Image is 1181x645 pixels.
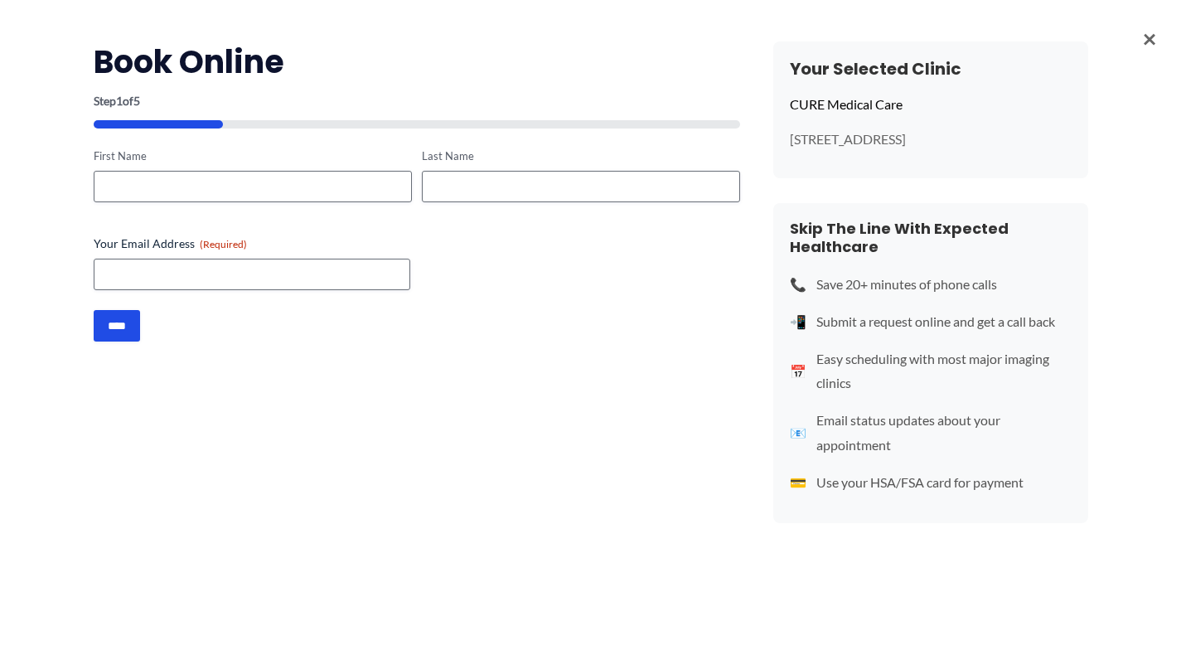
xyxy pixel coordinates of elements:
span: 📅 [790,359,806,384]
span: 📧 [790,420,806,445]
span: × [1143,17,1156,60]
li: Use your HSA/FSA card for payment [790,470,1072,495]
li: Easy scheduling with most major imaging clinics [790,347,1072,395]
p: [STREET_ADDRESS] [790,130,1072,148]
p: Step of [94,95,740,107]
label: Your Email Address [94,235,740,252]
span: 💳 [790,470,806,495]
span: 5 [133,94,140,108]
span: 📲 [790,309,806,334]
h4: Skip The Line With Expected Healthcare [790,220,1072,255]
span: (Required) [200,238,247,250]
li: Save 20+ minutes of phone calls [790,272,1072,297]
h2: Book Online [94,41,740,82]
label: First Name [94,148,412,164]
span: 1 [116,94,123,108]
p: CURE Medical Care [790,92,1072,117]
h3: Your Selected Clinic [790,58,1072,80]
label: Last Name [422,148,740,164]
li: Submit a request online and get a call back [790,309,1072,334]
li: Email status updates about your appointment [790,408,1072,457]
span: 📞 [790,272,806,297]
